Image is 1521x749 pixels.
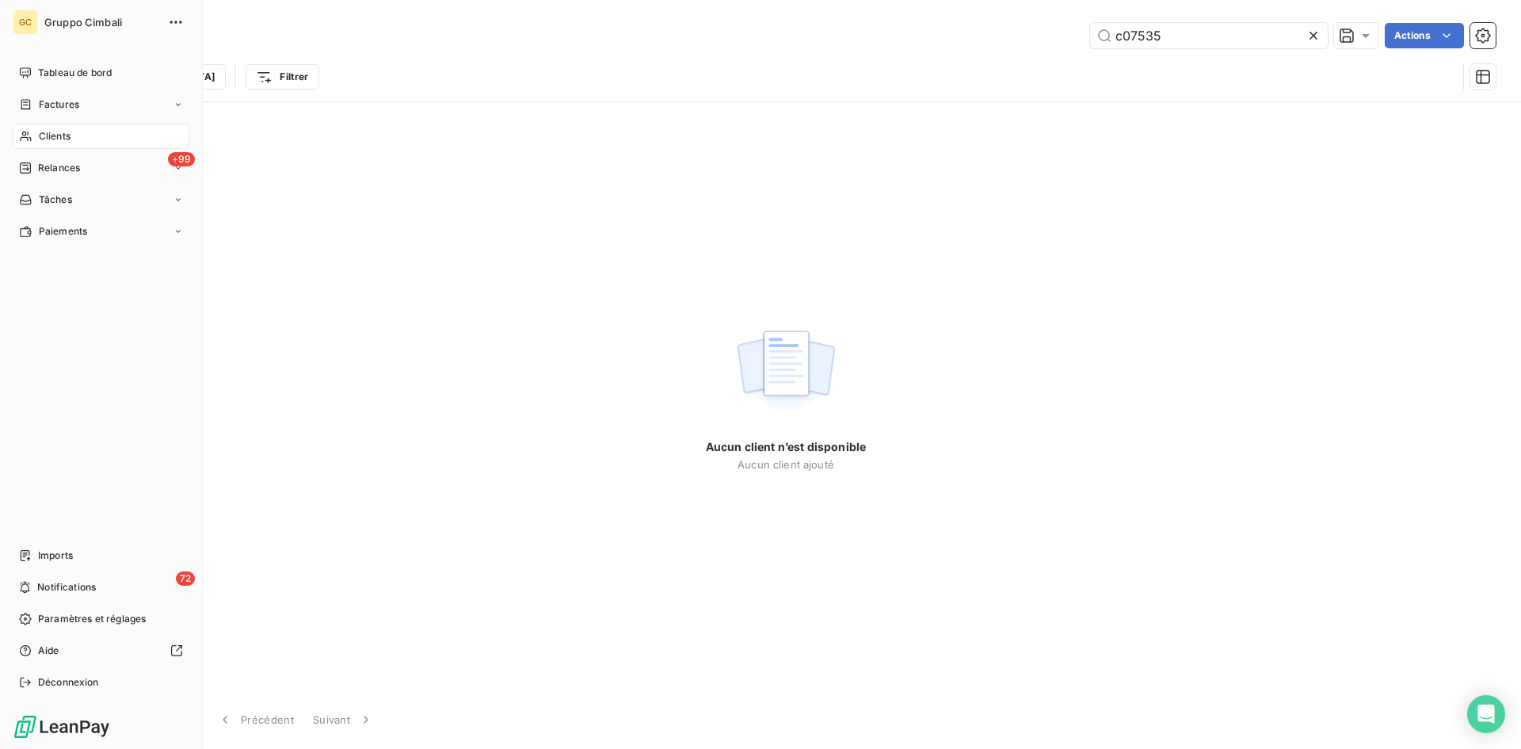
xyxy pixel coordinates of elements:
[38,644,59,658] span: Aide
[208,703,303,736] button: Précédent
[39,193,72,207] span: Tâches
[39,129,71,143] span: Clients
[13,714,111,739] img: Logo LeanPay
[38,612,146,626] span: Paramètres et réglages
[168,152,195,166] span: +99
[303,703,383,736] button: Suivant
[38,675,99,690] span: Déconnexion
[246,64,318,90] button: Filtrer
[738,458,834,471] span: Aucun client ajouté
[44,16,158,29] span: Gruppo Cimbali
[706,439,866,455] span: Aucun client n’est disponible
[37,580,96,594] span: Notifications
[39,97,79,112] span: Factures
[39,224,87,239] span: Paiements
[1385,23,1464,48] button: Actions
[38,548,73,563] span: Imports
[38,66,112,80] span: Tableau de bord
[176,571,195,586] span: 72
[13,10,38,35] div: GC
[13,638,189,663] a: Aide
[38,161,80,175] span: Relances
[735,322,837,420] img: empty state
[1467,695,1505,733] div: Open Intercom Messenger
[1090,23,1328,48] input: Rechercher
